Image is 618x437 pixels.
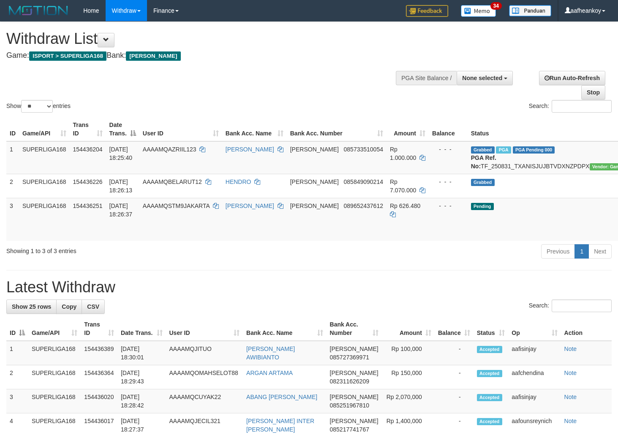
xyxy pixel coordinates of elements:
input: Search: [552,100,612,113]
td: aafisinjay [508,389,561,413]
span: Copy 085251967810 to clipboard [330,402,369,409]
th: Action [561,317,612,341]
span: Copy 085727369971 to clipboard [330,354,369,361]
td: SUPERLIGA168 [28,341,81,365]
input: Search: [552,299,612,312]
h4: Game: Bank: [6,51,403,60]
span: AAAAMQBELARUT12 [143,178,202,185]
td: Rp 150,000 [382,365,435,389]
span: Accepted [477,370,502,377]
a: ABANG [PERSON_NAME] [246,394,317,400]
td: 3 [6,389,28,413]
span: [PERSON_NAME] [330,370,378,376]
span: Copy 085217741767 to clipboard [330,426,369,433]
td: - [435,389,474,413]
img: panduan.png [509,5,551,16]
td: SUPERLIGA168 [19,141,70,174]
td: AAAAMQOMAHSELOT88 [166,365,243,389]
span: Accepted [477,418,502,425]
td: - [435,341,474,365]
span: [PERSON_NAME] [330,394,378,400]
span: CSV [87,303,99,310]
span: [PERSON_NAME] [290,178,339,185]
div: - - - [432,145,464,154]
span: [PERSON_NAME] [290,202,339,209]
div: Showing 1 to 3 of 3 entries [6,243,251,255]
div: - - - [432,202,464,210]
div: - - - [432,178,464,186]
span: [PERSON_NAME] [330,418,378,424]
label: Search: [529,100,612,113]
span: Accepted [477,394,502,401]
span: 34 [490,2,502,10]
label: Show entries [6,100,71,113]
img: MOTION_logo.png [6,4,71,17]
a: Note [564,370,577,376]
img: Button%20Memo.svg [461,5,496,17]
td: Rp 100,000 [382,341,435,365]
a: Next [588,244,612,259]
td: SUPERLIGA168 [19,198,70,241]
td: [DATE] 18:29:43 [117,365,166,389]
span: Copy 082311626209 to clipboard [330,378,369,385]
th: Amount: activate to sort column ascending [387,117,429,141]
a: Stop [581,85,605,100]
span: [PERSON_NAME] [126,51,180,61]
td: 154436020 [81,389,117,413]
a: [PERSON_NAME] INTER [PERSON_NAME] [246,418,314,433]
span: [DATE] 18:26:37 [109,202,133,218]
span: PGA Pending [513,146,555,154]
th: Amount: activate to sort column ascending [382,317,435,341]
span: Pending [471,203,494,210]
td: 1 [6,341,28,365]
span: AAAAMQSTM9JAKARTA [143,202,210,209]
label: Search: [529,299,612,312]
a: Show 25 rows [6,299,57,314]
span: Copy [62,303,76,310]
th: Trans ID: activate to sort column ascending [70,117,106,141]
a: HENDRO [226,178,251,185]
span: 154436226 [73,178,103,185]
span: 154436251 [73,202,103,209]
a: Previous [541,244,575,259]
img: Feedback.jpg [406,5,448,17]
th: Balance: activate to sort column ascending [435,317,474,341]
th: Bank Acc. Number: activate to sort column ascending [327,317,382,341]
a: Note [564,394,577,400]
th: Date Trans.: activate to sort column descending [106,117,139,141]
a: [PERSON_NAME] [226,146,274,153]
span: 154436204 [73,146,103,153]
td: 3 [6,198,19,241]
span: Rp 7.070.000 [390,178,416,194]
th: Bank Acc. Name: activate to sort column ascending [243,317,326,341]
a: ARGAN ARTAMA [246,370,293,376]
td: 1 [6,141,19,174]
td: Rp 2,070,000 [382,389,435,413]
span: [DATE] 18:25:40 [109,146,133,161]
span: ISPORT > SUPERLIGA168 [29,51,106,61]
th: Date Trans.: activate to sort column ascending [117,317,166,341]
b: PGA Ref. No: [471,154,496,170]
a: Note [564,345,577,352]
td: aafchendina [508,365,561,389]
span: Grabbed [471,179,495,186]
span: None selected [462,75,502,81]
span: Copy 089652437612 to clipboard [344,202,383,209]
td: [DATE] 18:30:01 [117,341,166,365]
a: Note [564,418,577,424]
h1: Withdraw List [6,30,403,47]
h1: Latest Withdraw [6,279,612,296]
span: Show 25 rows [12,303,51,310]
td: SUPERLIGA168 [28,389,81,413]
td: 2 [6,365,28,389]
span: Copy 085849090214 to clipboard [344,178,383,185]
th: Trans ID: activate to sort column ascending [81,317,117,341]
td: aafisinjay [508,341,561,365]
th: Status: activate to sort column ascending [474,317,509,341]
span: Marked by aafounsreynich [496,146,511,154]
span: Copy 085733510054 to clipboard [344,146,383,153]
span: [PERSON_NAME] [330,345,378,352]
th: Bank Acc. Name: activate to sort column ascending [222,117,287,141]
button: None selected [457,71,513,85]
th: ID: activate to sort column descending [6,317,28,341]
